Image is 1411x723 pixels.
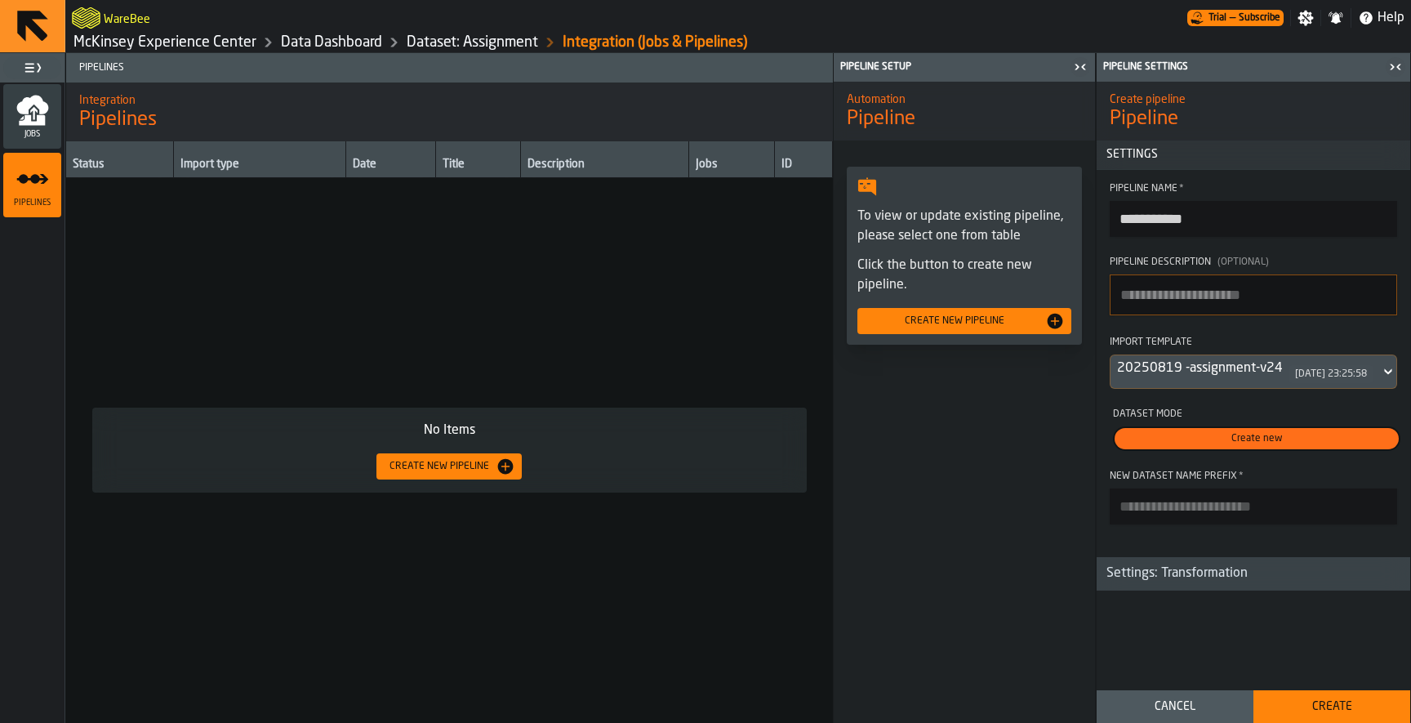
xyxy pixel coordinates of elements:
[1110,201,1397,237] input: button-toolbar-Pipeline Name
[3,199,61,208] span: Pipelines
[1208,12,1226,24] span: Trial
[3,56,61,79] label: button-toggle-Toggle Full Menu
[1321,10,1351,26] label: button-toggle-Notifications
[73,158,167,174] div: Status
[864,315,1045,327] div: Create new pipeline
[1239,471,1244,482] span: Required
[79,107,157,133] span: Pipelines
[1117,359,1282,378] div: DropdownMenuValue-bb010656-e760-480d-a6c7-6927ca1ba0b8
[1110,183,1397,237] label: button-toolbar-Pipeline Name
[1110,489,1397,524] input: button-toolbar-New Dataset Name Prefix
[1110,335,1397,389] div: Import TemplateDropdownMenuValue-bb010656-e760-480d-a6c7-6927ca1ba0b8[DATE] 23:25:58
[1291,10,1320,26] label: button-toggle-Settings
[834,53,1095,82] header: Pipeline Setup
[1289,365,1373,383] div: [DATE] 23:25:58
[1110,471,1397,524] label: button-toolbar-New Dataset Name Prefix
[527,158,682,174] div: Description
[1113,426,1400,451] label: button-switch-multi-Create new
[104,10,150,26] h2: Sub Title
[79,91,820,107] h2: Sub Title
[1097,53,1410,82] header: Pipeline Settings
[1378,8,1404,28] span: Help
[1351,8,1411,28] label: button-toggle-Help
[1110,335,1397,355] div: Import Template
[3,130,61,139] span: Jobs
[3,153,61,218] li: menu Pipelines
[1179,183,1184,194] span: Required
[376,453,522,480] button: button-Create new pipeline
[1110,408,1397,420] div: Dataset Mode
[1217,257,1269,267] span: (Optional)
[73,33,256,51] a: link-to-/wh/i/99265d59-bd42-4a33-a5fd-483dee362034
[857,207,1071,246] p: To view or update existing pipeline, please select one from table
[781,158,826,174] div: ID
[1384,57,1407,77] label: button-toggle-Close me
[857,256,1071,295] p: Click the button to create new pipeline.
[383,461,496,472] div: Create new pipeline
[1110,274,1397,315] textarea: Pipeline Description(Optional)
[1110,90,1397,106] h2: Sub Title
[443,158,514,174] div: Title
[72,3,100,33] a: logo-header
[1230,12,1235,24] span: —
[3,84,61,150] li: menu Jobs
[857,308,1071,334] button: button-Create new pipeline
[1115,428,1399,449] div: thumb
[1187,10,1284,26] a: link-to-/wh/i/99265d59-bd42-4a33-a5fd-483dee362034/pricing/
[180,158,339,174] div: Import type
[563,33,747,51] div: Integration (Jobs & Pipelines)
[834,82,1095,141] div: title-Pipeline
[1069,57,1092,77] label: button-toggle-Close me
[1097,557,1410,591] h3: title-section-Settings: Transformation
[1187,10,1284,26] div: Menu Subscription
[696,158,767,174] div: Jobs
[1239,12,1280,24] span: Subscribe
[1097,82,1410,141] div: title-Pipeline
[1110,183,1397,194] div: Pipeline Name
[72,33,747,52] nav: Breadcrumb
[407,33,538,51] a: link-to-/wh/i/99265d59-bd42-4a33-a5fd-483dee362034/data/assignments/
[1110,257,1211,267] span: Pipeline Description
[1118,431,1395,446] span: Create new
[847,106,915,132] span: Pipeline
[837,61,1069,73] div: Pipeline Setup
[847,90,1082,106] h2: Sub Title
[1100,61,1384,73] div: Pipeline Settings
[281,33,382,51] a: link-to-/wh/i/99265d59-bd42-4a33-a5fd-483dee362034/data
[1097,141,1410,170] button: button-
[1110,471,1397,482] div: New Dataset Name Prefix
[66,83,833,141] div: title-Pipelines
[353,158,428,174] div: Date
[105,421,794,440] div: No Items
[1097,564,1257,583] div: Settings: Transformation
[1110,106,1178,132] span: Pipeline
[73,62,833,74] span: Pipelines
[1100,148,1407,161] span: Settings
